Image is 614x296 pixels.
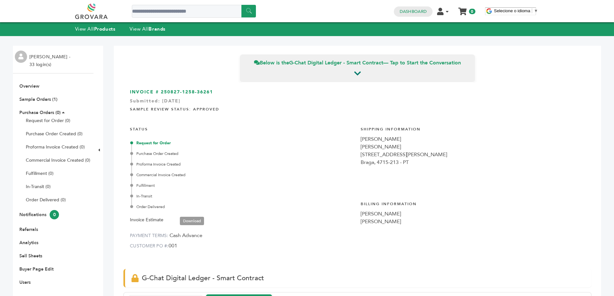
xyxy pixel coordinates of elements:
li: [PERSON_NAME] - 33 login(s) [29,53,72,69]
a: View AllBrands [130,26,166,32]
h4: Shipping Information [361,122,585,135]
a: Fulfillment (0) [26,170,54,177]
h3: INVOICE # 250827-1258-36261 [130,89,585,95]
label: CUSTOMER PO #: [130,243,169,249]
a: Analytics [19,240,38,246]
span: 0 [50,210,59,219]
strong: Products [94,26,115,32]
div: Order Delivered [132,204,354,210]
div: [PERSON_NAME] [361,135,585,143]
span: Selecione o idioma [494,8,531,13]
h4: STATUS [130,122,354,135]
span: Below is the — Tap to Start the Conversation [254,59,461,66]
span: 001 [169,242,177,249]
img: profile.png [15,51,27,63]
label: Invoice Estimate [130,216,163,224]
a: Notifications0 [19,212,59,218]
h4: Billing Information [361,196,585,210]
div: Braga, 4715-213 - PT [361,158,585,166]
a: Request for Order (0) [26,118,70,124]
div: Proforma Invoice Created [132,161,354,167]
a: Proforma Invoice Created (0) [26,144,85,150]
a: Order Delivered (0) [26,197,66,203]
label: PAYMENT TERMS: [130,233,168,239]
a: Sample Orders (1) [19,96,57,102]
a: My Cart [459,6,466,13]
a: Commercial Invoice Created (0) [26,157,90,163]
div: Submitted: [DATE] [130,98,585,108]
div: Purchase Order Created [132,151,354,157]
a: Purchase Orders (0) [19,110,61,116]
span: G-Chat Digital Ledger - Smart Contract [142,273,264,283]
span: Cash Advance [170,232,202,239]
input: Search a product or brand... [132,5,256,18]
strong: G-Chat Digital Ledger - Smart Contract [289,59,383,66]
a: View AllProducts [75,26,116,32]
div: Fulfillment [132,183,354,188]
h4: Sample Review Status: Approved [130,102,585,115]
a: Selecione o idioma​ [494,8,538,13]
div: [PERSON_NAME] [361,143,585,151]
strong: Brands [149,26,165,32]
div: Request for Order [132,140,354,146]
a: Referrals [19,226,38,233]
div: [PERSON_NAME] [361,210,585,218]
span: 0 [469,9,475,14]
a: Purchase Order Created (0) [26,131,83,137]
a: Dashboard [400,9,427,14]
a: Buyer Page Edit [19,266,54,272]
div: Commercial Invoice Created [132,172,354,178]
a: Users [19,279,31,285]
div: [PERSON_NAME] [361,218,585,225]
span: ▼ [534,8,538,13]
a: In-Transit (0) [26,184,51,190]
div: [STREET_ADDRESS][PERSON_NAME] [361,151,585,158]
a: Overview [19,83,39,89]
div: In-Transit [132,193,354,199]
a: Download [180,217,204,225]
a: Sell Sheets [19,253,42,259]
